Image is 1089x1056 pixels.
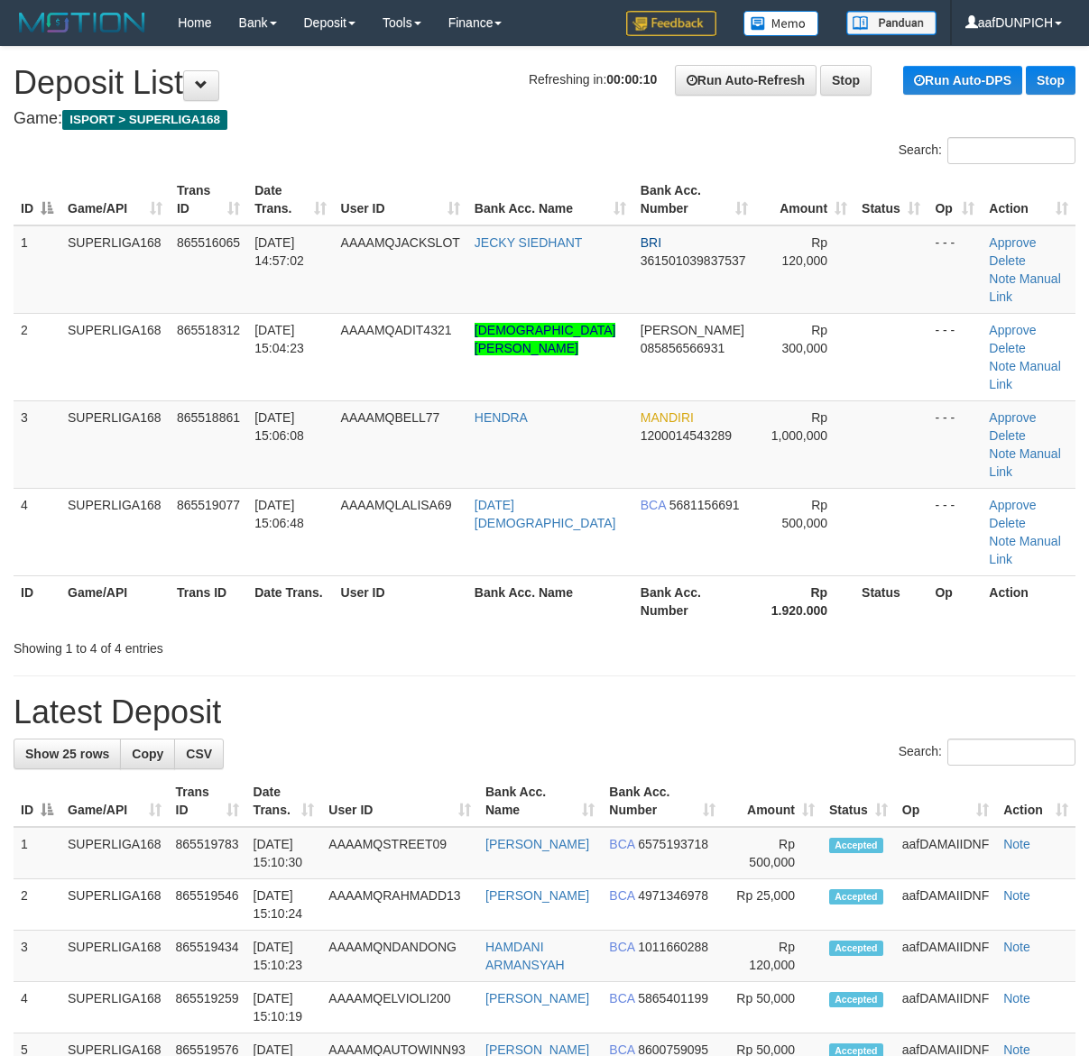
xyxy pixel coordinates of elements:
a: Delete [989,428,1025,443]
th: User ID: activate to sort column ascending [334,174,467,225]
span: Copy 1011660288 to clipboard [638,940,708,954]
span: [DATE] 15:06:08 [254,410,304,443]
a: Note [1003,991,1030,1005]
img: Button%20Memo.svg [743,11,819,36]
th: Action: activate to sort column ascending [982,174,1075,225]
td: AAAAMQELVIOLI200 [321,982,478,1033]
td: 3 [14,400,60,488]
th: User ID [334,575,467,627]
span: 865518312 [177,323,240,337]
th: Amount: activate to sort column ascending [755,174,854,225]
th: Action: activate to sort column ascending [996,776,1075,827]
th: Trans ID [170,575,247,627]
input: Search: [947,137,1075,164]
td: SUPERLIGA168 [60,827,169,879]
td: 865519259 [169,982,246,1033]
a: Approve [989,323,1036,337]
span: MANDIRI [641,410,694,425]
th: Op [927,575,982,627]
th: Date Trans. [247,575,333,627]
td: [DATE] 15:10:19 [246,982,322,1033]
td: 1 [14,225,60,314]
th: ID: activate to sort column descending [14,174,60,225]
td: aafDAMAIIDNF [895,982,996,1033]
td: aafDAMAIIDNF [895,931,996,982]
span: [DATE] 15:04:23 [254,323,304,355]
span: Accepted [829,889,883,904]
th: ID [14,575,60,627]
td: aafDAMAIIDNF [895,827,996,879]
label: Search: [899,137,1075,164]
th: Bank Acc. Name: activate to sort column ascending [478,776,602,827]
th: Bank Acc. Name: activate to sort column ascending [467,174,633,225]
th: Date Trans.: activate to sort column ascending [247,174,333,225]
td: 4 [14,488,60,575]
a: Manual Link [989,446,1060,479]
a: Run Auto-Refresh [675,65,817,96]
a: Stop [820,65,872,96]
span: AAAAMQJACKSLOT [341,235,460,250]
a: Delete [989,253,1025,268]
span: [DATE] 15:06:48 [254,498,304,530]
span: 865516065 [177,235,240,250]
td: 2 [14,879,60,931]
div: Showing 1 to 4 of 4 entries [14,632,440,657]
a: Manual Link [989,534,1060,566]
td: 4 [14,982,60,1033]
a: Approve [989,410,1036,425]
span: Copy 361501039837537 to clipboard [641,253,746,268]
a: HAMDANI ARMANSYAH [485,940,565,972]
th: Amount: activate to sort column ascending [723,776,822,827]
td: 865519434 [169,931,246,982]
a: Manual Link [989,271,1060,304]
span: AAAAMQBELL77 [341,410,440,425]
a: Note [989,271,1016,286]
span: Rp 120,000 [781,235,827,268]
th: Game/API: activate to sort column ascending [60,776,169,827]
span: Accepted [829,992,883,1007]
td: aafDAMAIIDNF [895,879,996,931]
th: Game/API: activate to sort column ascending [60,174,170,225]
span: BRI [641,235,661,250]
th: User ID: activate to sort column ascending [321,776,478,827]
td: Rp 25,000 [723,879,822,931]
a: Note [989,359,1016,373]
label: Search: [899,739,1075,766]
a: Copy [120,739,175,769]
td: 865519546 [169,879,246,931]
th: Game/API [60,575,170,627]
span: Show 25 rows [25,747,109,761]
td: SUPERLIGA168 [60,931,169,982]
img: MOTION_logo.png [14,9,151,36]
th: Status: activate to sort column ascending [854,174,927,225]
a: [PERSON_NAME] [485,837,589,851]
td: SUPERLIGA168 [60,225,170,314]
td: 2 [14,313,60,400]
span: Copy 4971346978 to clipboard [638,888,708,903]
span: Copy 085856566931 to clipboard [641,341,724,355]
a: [PERSON_NAME] [485,888,589,903]
strong: 00:00:10 [606,72,657,87]
span: 865519077 [177,498,240,512]
span: Accepted [829,838,883,853]
span: [PERSON_NAME] [641,323,744,337]
a: [DATE][DEMOGRAPHIC_DATA] [475,498,616,530]
a: Note [1003,888,1030,903]
td: [DATE] 15:10:24 [246,879,322,931]
td: 3 [14,931,60,982]
td: AAAAMQSTREET09 [321,827,478,879]
td: AAAAMQRAHMADD13 [321,879,478,931]
th: Rp 1.920.000 [755,575,854,627]
td: Rp 50,000 [723,982,822,1033]
span: Refreshing in: [529,72,657,87]
span: ISPORT > SUPERLIGA168 [62,110,227,130]
th: Trans ID: activate to sort column ascending [169,776,246,827]
th: Trans ID: activate to sort column ascending [170,174,247,225]
th: Op: activate to sort column ascending [927,174,982,225]
td: - - - [927,400,982,488]
span: Copy 1200014543289 to clipboard [641,428,732,443]
td: 865519783 [169,827,246,879]
td: - - - [927,225,982,314]
th: ID: activate to sort column descending [14,776,60,827]
td: - - - [927,488,982,575]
